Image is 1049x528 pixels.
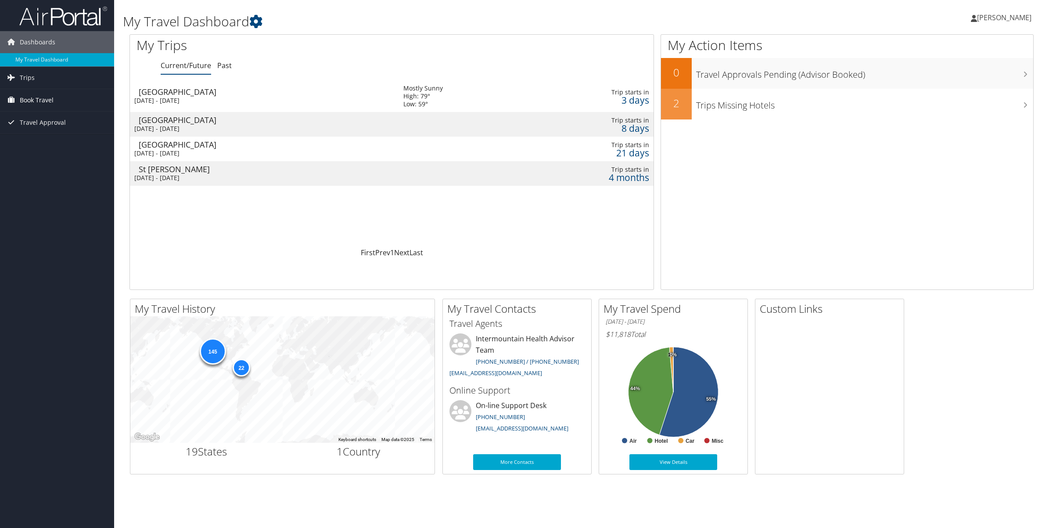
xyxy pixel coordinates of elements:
[139,88,395,96] div: [GEOGRAPHIC_DATA]
[139,116,395,124] div: [GEOGRAPHIC_DATA]
[971,4,1040,31] a: [PERSON_NAME]
[161,61,211,70] a: Current/Future
[20,89,54,111] span: Book Travel
[403,84,443,92] div: Mostly Sunny
[394,248,410,257] a: Next
[654,438,668,444] text: Hotel
[661,58,1033,89] a: 0Travel Approvals Pending (Advisor Booked)
[134,149,390,157] div: [DATE] - [DATE]
[139,141,395,148] div: [GEOGRAPHIC_DATA]
[543,88,649,96] div: Trip starts in
[712,438,724,444] text: Misc
[133,431,162,443] img: Google
[137,444,276,459] h2: States
[604,301,747,316] h2: My Travel Spend
[630,386,640,391] tspan: 44%
[606,329,631,339] span: $11,818
[19,6,107,26] img: airportal-logo.png
[186,444,198,459] span: 19
[543,149,649,157] div: 21 days
[134,174,390,182] div: [DATE] - [DATE]
[543,116,649,124] div: Trip starts in
[661,65,692,80] h2: 0
[289,444,428,459] h2: Country
[449,318,585,330] h3: Travel Agents
[217,61,232,70] a: Past
[543,124,649,132] div: 8 days
[447,301,591,316] h2: My Travel Contacts
[476,413,525,421] a: [PHONE_NUMBER]
[760,301,904,316] h2: Custom Links
[337,444,343,459] span: 1
[449,384,585,397] h3: Online Support
[606,318,741,326] h6: [DATE] - [DATE]
[199,338,226,365] div: 145
[139,165,395,173] div: St [PERSON_NAME]
[696,95,1033,112] h3: Trips Missing Hotels
[629,438,637,444] text: Air
[233,359,250,376] div: 22
[381,437,414,442] span: Map data ©2025
[661,89,1033,119] a: 2Trips Missing Hotels
[476,358,579,365] a: [PHONE_NUMBER] / [PHONE_NUMBER]
[606,329,741,339] h6: Total
[403,92,443,100] div: High: 79°
[375,248,390,257] a: Prev
[686,438,694,444] text: Car
[661,36,1033,54] h1: My Action Items
[361,248,375,257] a: First
[977,13,1031,22] span: [PERSON_NAME]
[123,12,734,31] h1: My Travel Dashboard
[476,424,568,432] a: [EMAIL_ADDRESS][DOMAIN_NAME]
[543,174,649,181] div: 4 months
[543,166,649,174] div: Trip starts in
[420,437,432,442] a: Terms (opens in new tab)
[338,437,376,443] button: Keyboard shortcuts
[390,248,394,257] a: 1
[706,397,716,402] tspan: 55%
[137,36,429,54] h1: My Trips
[135,301,435,316] h2: My Travel History
[20,67,35,89] span: Trips
[670,352,677,358] tspan: 0%
[134,125,390,133] div: [DATE] - [DATE]
[543,96,649,104] div: 3 days
[473,454,561,470] a: More Contacts
[543,141,649,149] div: Trip starts in
[20,31,55,53] span: Dashboards
[445,333,589,380] li: Intermountain Health Advisor Team
[134,97,390,105] div: [DATE] - [DATE]
[668,352,675,358] tspan: 1%
[629,454,717,470] a: View Details
[403,100,443,108] div: Low: 59°
[410,248,423,257] a: Last
[449,369,542,377] a: [EMAIL_ADDRESS][DOMAIN_NAME]
[445,400,589,436] li: On-line Support Desk
[696,64,1033,81] h3: Travel Approvals Pending (Advisor Booked)
[20,112,66,134] span: Travel Approval
[133,431,162,443] a: Open this area in Google Maps (opens a new window)
[661,96,692,111] h2: 2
